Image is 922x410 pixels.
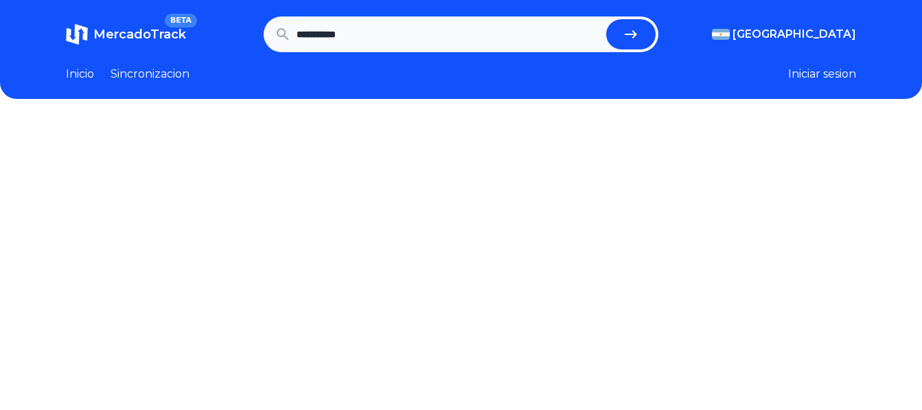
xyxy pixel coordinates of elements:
img: MercadoTrack [66,23,88,45]
a: Inicio [66,66,94,82]
a: MercadoTrackBETA [66,23,186,45]
button: [GEOGRAPHIC_DATA] [712,26,856,43]
span: MercadoTrack [93,27,186,42]
span: BETA [165,14,197,27]
a: Sincronizacion [111,66,189,82]
img: Argentina [712,29,730,40]
span: [GEOGRAPHIC_DATA] [733,26,856,43]
button: Iniciar sesion [788,66,856,82]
